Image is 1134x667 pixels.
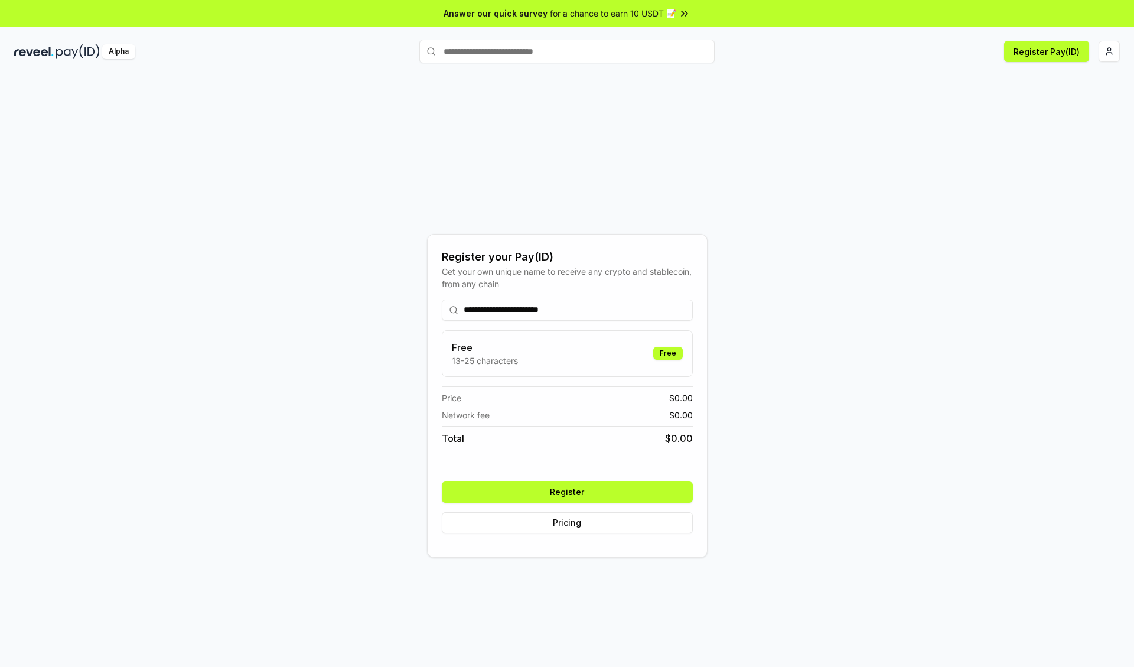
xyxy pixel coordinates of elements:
[102,44,135,59] div: Alpha
[442,249,693,265] div: Register your Pay(ID)
[442,431,464,445] span: Total
[452,354,518,367] p: 13-25 characters
[444,7,548,19] span: Answer our quick survey
[653,347,683,360] div: Free
[442,265,693,290] div: Get your own unique name to receive any crypto and stablecoin, from any chain
[550,7,676,19] span: for a chance to earn 10 USDT 📝
[1004,41,1089,62] button: Register Pay(ID)
[669,392,693,404] span: $ 0.00
[442,512,693,533] button: Pricing
[56,44,100,59] img: pay_id
[669,409,693,421] span: $ 0.00
[442,392,461,404] span: Price
[665,431,693,445] span: $ 0.00
[442,409,490,421] span: Network fee
[14,44,54,59] img: reveel_dark
[452,340,518,354] h3: Free
[442,481,693,503] button: Register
